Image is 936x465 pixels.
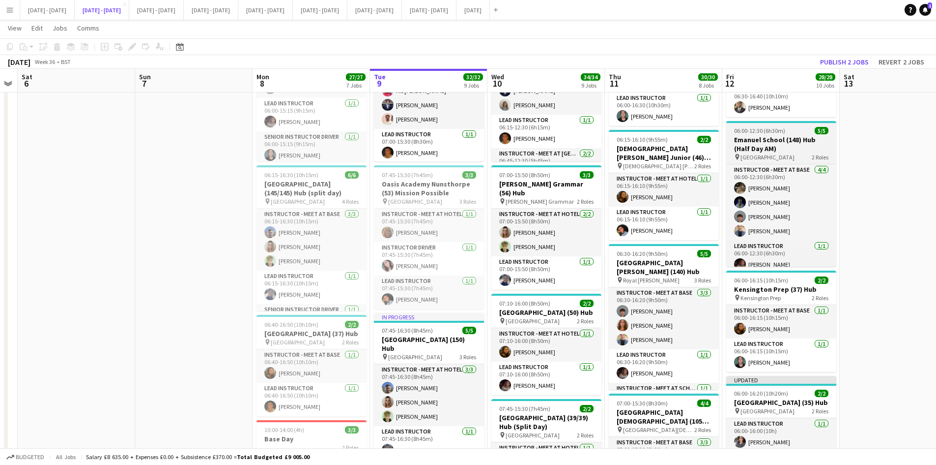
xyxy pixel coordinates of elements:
[464,82,482,89] div: 9 Jobs
[740,407,794,415] span: [GEOGRAPHIC_DATA]
[374,165,484,309] div: 07:45-15:30 (7h45m)3/3Oasis Academy Nunsthorpe (53) Mission Possible [GEOGRAPHIC_DATA]3 RolesInst...
[256,271,367,304] app-card-role: Lead Instructor1/106:15-16:30 (10h15m)[PERSON_NAME]
[53,24,67,32] span: Jobs
[20,78,32,89] span: 6
[726,398,836,407] h3: [GEOGRAPHIC_DATA] (35) Hub
[812,294,828,302] span: 2 Roles
[491,180,601,197] h3: [PERSON_NAME] Grammar (56) Hub
[342,444,359,451] span: 2 Roles
[623,277,680,284] span: Royal [PERSON_NAME]
[623,162,694,170] span: [DEMOGRAPHIC_DATA] [PERSON_NAME]
[726,271,836,372] app-job-card: 06:00-16:15 (10h15m)2/2Kensington Prep (37) Hub Kensington Prep2 RolesInstructor - Meet at Base1/...
[5,452,46,463] button: Budgeted
[697,136,711,143] span: 2/2
[491,148,601,199] app-card-role: Instructor - Meet at [GEOGRAPHIC_DATA]2/206:45-12:30 (5h45m)
[256,165,367,311] app-job-card: 06:15-16:30 (10h15m)6/6[GEOGRAPHIC_DATA] (145/145) Hub (split day) [GEOGRAPHIC_DATA]4 RolesInstru...
[699,82,717,89] div: 8 Jobs
[815,127,828,134] span: 5/5
[138,78,151,89] span: 7
[726,72,734,81] span: Fri
[16,454,44,461] span: Budgeted
[698,73,718,81] span: 30/30
[577,317,594,325] span: 2 Roles
[491,362,601,395] app-card-role: Lead Instructor1/107:10-16:00 (8h50m)[PERSON_NAME]
[499,405,550,412] span: 07:45-15:30 (7h45m)
[86,453,310,461] div: Salary £8 635.00 + Expenses £0.00 + Subsistence £370.00 =
[402,0,456,20] button: [DATE] - [DATE]
[580,171,594,179] span: 3/3
[8,57,30,67] div: [DATE]
[264,426,304,434] span: 10:00-14:00 (4h)
[581,73,600,81] span: 34/34
[4,22,26,34] a: View
[726,418,836,452] app-card-role: Lead Instructor1/106:00-16:00 (10h)[PERSON_NAME]
[617,250,668,257] span: 06:30-16:20 (9h50m)
[271,339,325,346] span: [GEOGRAPHIC_DATA]
[609,408,719,426] h3: [GEOGRAPHIC_DATA][DEMOGRAPHIC_DATA] (105) Mission Possible
[726,376,836,384] div: Updated
[271,198,325,205] span: [GEOGRAPHIC_DATA]
[346,82,365,89] div: 7 Jobs
[609,244,719,390] div: 06:30-16:20 (9h50m)5/5[GEOGRAPHIC_DATA][PERSON_NAME] (140) Hub Royal [PERSON_NAME]3 RolesInstruct...
[256,329,367,338] h3: [GEOGRAPHIC_DATA] (37) Hub
[374,335,484,353] h3: [GEOGRAPHIC_DATA] (150) Hub
[734,127,785,134] span: 06:00-12:30 (6h30m)
[139,72,151,81] span: Sun
[346,73,366,81] span: 27/27
[623,426,694,434] span: [GEOGRAPHIC_DATA][DEMOGRAPHIC_DATA]
[506,432,560,439] span: [GEOGRAPHIC_DATA]
[345,426,359,434] span: 3/3
[607,78,621,89] span: 11
[491,308,601,317] h3: [GEOGRAPHIC_DATA] (50) Hub
[75,0,129,20] button: [DATE] - [DATE]
[499,300,550,307] span: 07:10-16:00 (8h50m)
[491,294,601,395] div: 07:10-16:00 (8h50m)2/2[GEOGRAPHIC_DATA] (50) Hub [GEOGRAPHIC_DATA]2 RolesInstructor - Meet at Hot...
[491,328,601,362] app-card-role: Instructor - Meet at Hotel1/107:10-16:00 (8h50m)[PERSON_NAME]
[256,304,367,338] app-card-role: Senior Instructor Driver1/1
[812,154,828,161] span: 2 Roles
[694,426,711,434] span: 2 Roles
[816,73,835,81] span: 28/28
[256,180,367,197] h3: [GEOGRAPHIC_DATA] (145/145) Hub (split day)
[456,0,490,20] button: [DATE]
[490,78,504,89] span: 10
[609,130,719,240] app-job-card: 06:15-16:10 (9h55m)2/2[DEMOGRAPHIC_DATA] [PERSON_NAME] Junior (46) Mission Possible [DEMOGRAPHIC_...
[577,432,594,439] span: 2 Roles
[506,198,574,205] span: [PERSON_NAME] Grammar
[374,180,484,197] h3: Oasis Academy Nunsthorpe (53) Mission Possible
[726,121,836,267] app-job-card: 06:00-12:30 (6h30m)5/5Emanuel School (148) Hub (Half Day AM) [GEOGRAPHIC_DATA]2 RolesInstructor -...
[256,434,367,443] h3: Base Day
[609,383,719,416] app-card-role: Instructor - Meet at School1/1
[54,453,78,461] span: All jobs
[32,58,57,65] span: Week 36
[31,24,43,32] span: Edit
[256,349,367,383] app-card-role: Instructor - Meet at Base1/106:40-16:50 (10h10m)[PERSON_NAME]
[264,171,318,179] span: 06:15-16:30 (10h15m)
[345,321,359,328] span: 2/2
[374,209,484,242] app-card-role: Instructor - Meet at Hotel1/107:45-15:30 (7h45m)[PERSON_NAME]
[726,241,836,274] app-card-role: Lead Instructor1/106:00-12:30 (6h30m)[PERSON_NAME]
[256,383,367,416] app-card-role: Lead Instructor1/106:40-16:50 (10h10m)[PERSON_NAME]
[844,72,854,81] span: Sat
[372,78,386,89] span: 9
[374,242,484,276] app-card-role: Instructor Driver1/107:45-15:30 (7h45m)[PERSON_NAME]
[726,285,836,294] h3: Kensington Prep (37) Hub
[609,93,719,126] app-card-role: Lead Instructor1/106:00-16:30 (10h30m)[PERSON_NAME]
[374,72,386,81] span: Tue
[609,207,719,240] app-card-role: Lead Instructor1/106:15-16:10 (9h55m)[PERSON_NAME]
[342,198,359,205] span: 4 Roles
[374,129,484,162] app-card-role: Lead Instructor1/107:00-15:30 (8h30m)[PERSON_NAME]
[491,165,601,290] app-job-card: 07:00-15:50 (8h50m)3/3[PERSON_NAME] Grammar (56) Hub [PERSON_NAME] Grammar2 RolesInstructor - Mee...
[580,300,594,307] span: 2/2
[816,56,873,68] button: Publish 2 jobs
[734,277,788,284] span: 06:00-16:15 (10h15m)
[342,339,359,346] span: 2 Roles
[256,315,367,416] app-job-card: 06:40-16:50 (10h10m)2/2[GEOGRAPHIC_DATA] (37) Hub [GEOGRAPHIC_DATA]2 RolesInstructor - Meet at Ba...
[28,22,47,34] a: Edit
[617,400,668,407] span: 07:00-15:30 (8h30m)
[617,136,668,143] span: 06:15-16:10 (9h55m)
[581,82,600,89] div: 9 Jobs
